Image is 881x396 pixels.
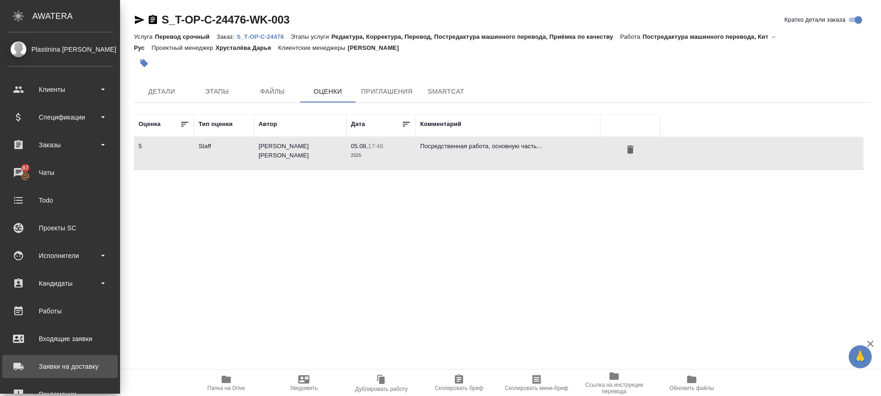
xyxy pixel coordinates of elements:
span: Детали [139,86,184,97]
p: 2025 [351,151,411,160]
span: Скопировать бриф [434,385,483,391]
span: SmartCat [424,86,468,97]
button: Скопировать мини-бриф [498,370,575,396]
div: Автор [259,120,277,129]
span: Дублировать работу [355,386,408,392]
button: Добавить тэг [134,53,154,73]
button: Уведомить [265,370,343,396]
p: Посредственная работа, основную часть... [420,142,596,151]
div: Оценка [139,120,161,129]
span: Обновить файлы [670,385,714,391]
a: Проекты SC [2,216,118,240]
div: AWATERA [32,7,120,25]
a: Заявки на доставку [2,355,118,378]
div: Чаты [7,166,113,180]
div: Заявки на доставку [7,360,113,373]
a: Работы [2,300,118,323]
span: 97 [17,163,34,173]
a: Todo [2,189,118,212]
p: Клиентские менеджеры [278,44,348,51]
span: Уведомить [290,385,318,391]
span: 🙏 [852,347,868,366]
span: Скопировать мини-бриф [505,385,568,391]
div: Дата [351,120,365,129]
p: Перевод срочный [155,33,217,40]
a: S_T-OP-C-24476-WK-003 [162,13,290,26]
p: 17:48 [368,143,383,150]
button: Удалить [622,142,638,159]
div: Клиенты [7,83,113,96]
div: Заказы [7,138,113,152]
p: 05.08, [351,143,368,150]
div: Комментарий [420,120,461,129]
div: Кандидаты [7,276,113,290]
p: Проектный менеджер [151,44,215,51]
div: Исполнители [7,249,113,263]
span: Папка на Drive [207,385,245,391]
div: Проекты SC [7,221,113,235]
button: Обновить файлы [653,370,730,396]
div: Тип оценки [199,120,233,129]
button: Ссылка на инструкции перевода [575,370,653,396]
p: Услуга [134,33,155,40]
td: 5 [134,137,194,169]
button: Скопировать бриф [420,370,498,396]
span: Файлы [250,86,295,97]
button: Папка на Drive [187,370,265,396]
button: Дублировать работу [343,370,420,396]
p: Заказ: [217,33,236,40]
td: Staff [194,137,254,169]
span: Оценки [306,86,350,97]
div: Работы [7,304,113,318]
p: S_T-OP-C-24476 [236,33,290,40]
span: Этапы [195,86,239,97]
p: Этапы услуги [291,33,332,40]
p: Редактура, Корректура, Перевод, Постредактура машинного перевода, Приёмка по качеству [332,33,620,40]
span: Приглашения [361,86,413,97]
a: S_T-OP-C-24476 [236,32,290,40]
p: Хрусталёва Дарья [216,44,278,51]
div: Todo [7,193,113,207]
div: Входящие заявки [7,332,113,346]
p: Работа [620,33,643,40]
button: 🙏 [849,345,872,368]
div: Спецификации [7,110,113,124]
div: Plastinina [PERSON_NAME] [7,44,113,54]
span: Ссылка на инструкции перевода [581,382,647,395]
div: [PERSON_NAME] [PERSON_NAME] [259,142,342,160]
button: Скопировать ссылку [147,14,158,25]
span: Кратко детали заказа [784,15,845,24]
p: [PERSON_NAME] [348,44,406,51]
button: Скопировать ссылку для ЯМессенджера [134,14,145,25]
a: 97Чаты [2,161,118,184]
a: Входящие заявки [2,327,118,350]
